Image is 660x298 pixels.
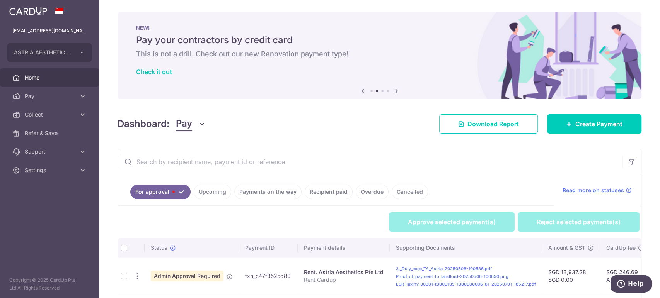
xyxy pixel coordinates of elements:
span: Status [151,244,167,252]
a: Check it out [136,68,172,76]
a: Payments on the way [234,185,302,199]
span: Pay [176,117,192,131]
a: Proof_of_payment_to_landlord-20250506-100650.png [396,274,508,279]
h5: Pay your contractors by credit card [136,34,623,46]
span: Home [25,74,76,81]
button: Pay [176,117,206,131]
img: CardUp [9,6,47,15]
a: Read more on statuses [563,186,632,194]
img: Renovation banner [118,12,641,99]
span: Support [25,148,76,156]
input: Search by recipient name, payment id or reference [118,149,622,174]
span: Collect [25,111,76,119]
span: Pay [25,92,76,100]
a: Upcoming [194,185,231,199]
p: Rent Cardup [304,276,384,284]
a: Recipient paid [305,185,353,199]
a: Overdue [356,185,389,199]
p: NEW! [136,25,623,31]
span: Create Payment [575,119,622,129]
span: Download Report [467,119,519,129]
span: CardUp fee [606,244,636,252]
a: Download Report [439,114,538,134]
a: 3._Duly_exec_TA_Astria-20250506-100536.pdf [396,266,492,271]
th: Supporting Documents [390,238,542,258]
p: [EMAIL_ADDRESS][DOMAIN_NAME] [12,27,87,35]
td: SGD 13,937.28 SGD 0.00 [542,258,600,294]
span: Settings [25,166,76,174]
div: Rent. Astria Aesthetics Pte Ltd [304,268,384,276]
span: Refer & Save [25,129,76,137]
a: ESR_TaxInv_30301-t0000105-1000000006_81-20250701-185217.pdf [396,281,536,287]
td: txn_c47f3525d80 [239,258,298,294]
span: ASTRIA AESTHETICS PTE. LTD. [14,49,71,56]
span: Read more on statuses [563,186,624,194]
td: SGD 246.69 AMA177 [600,258,650,294]
h6: This is not a drill. Check out our new Renovation payment type! [136,49,623,59]
button: ASTRIA AESTHETICS PTE. LTD. [7,43,92,62]
th: Payment ID [239,238,298,258]
span: Amount & GST [548,244,585,252]
iframe: Opens a widget where you can find more information [611,275,652,294]
a: Create Payment [547,114,641,134]
th: Payment details [298,238,390,258]
span: Admin Approval Required [151,271,223,281]
a: For approval [130,185,191,199]
h4: Dashboard: [118,117,170,131]
a: Cancelled [392,185,428,199]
